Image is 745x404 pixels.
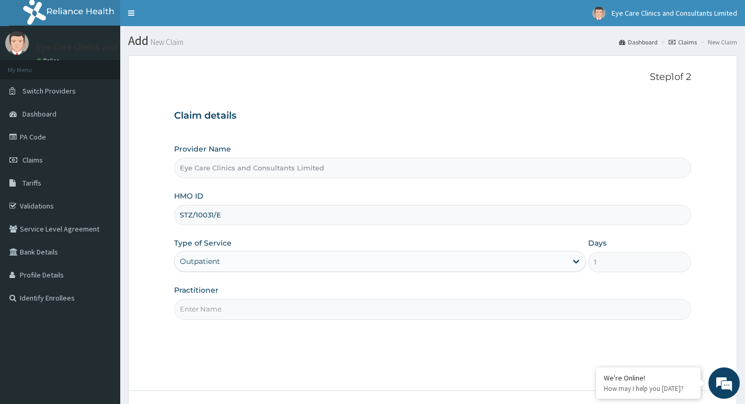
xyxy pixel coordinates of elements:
[604,384,693,393] p: How may I help you today?
[61,132,144,237] span: We're online!
[180,256,220,267] div: Outpatient
[588,238,606,248] label: Days
[171,5,197,30] div: Minimize live chat window
[5,285,199,322] textarea: Type your message and hit 'Enter'
[22,178,41,188] span: Tariffs
[22,86,76,96] span: Switch Providers
[604,373,693,383] div: We're Online!
[148,38,184,46] small: New Claim
[174,205,691,225] input: Enter HMO ID
[174,299,691,319] input: Enter Name
[174,144,231,154] label: Provider Name
[698,38,737,47] li: New Claim
[174,191,203,201] label: HMO ID
[22,155,43,165] span: Claims
[128,34,737,48] h1: Add
[5,31,29,55] img: User Image
[54,59,176,72] div: Chat with us now
[37,57,62,64] a: Online
[174,238,232,248] label: Type of Service
[174,285,219,295] label: Practitioner
[174,110,691,122] h3: Claim details
[22,109,56,119] span: Dashboard
[592,7,605,20] img: User Image
[619,38,658,47] a: Dashboard
[19,52,42,78] img: d_794563401_company_1708531726252_794563401
[37,42,202,52] p: Eye Care Clinics and Consultants Limited
[669,38,697,47] a: Claims
[612,8,737,18] span: Eye Care Clinics and Consultants Limited
[174,72,691,83] p: Step 1 of 2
